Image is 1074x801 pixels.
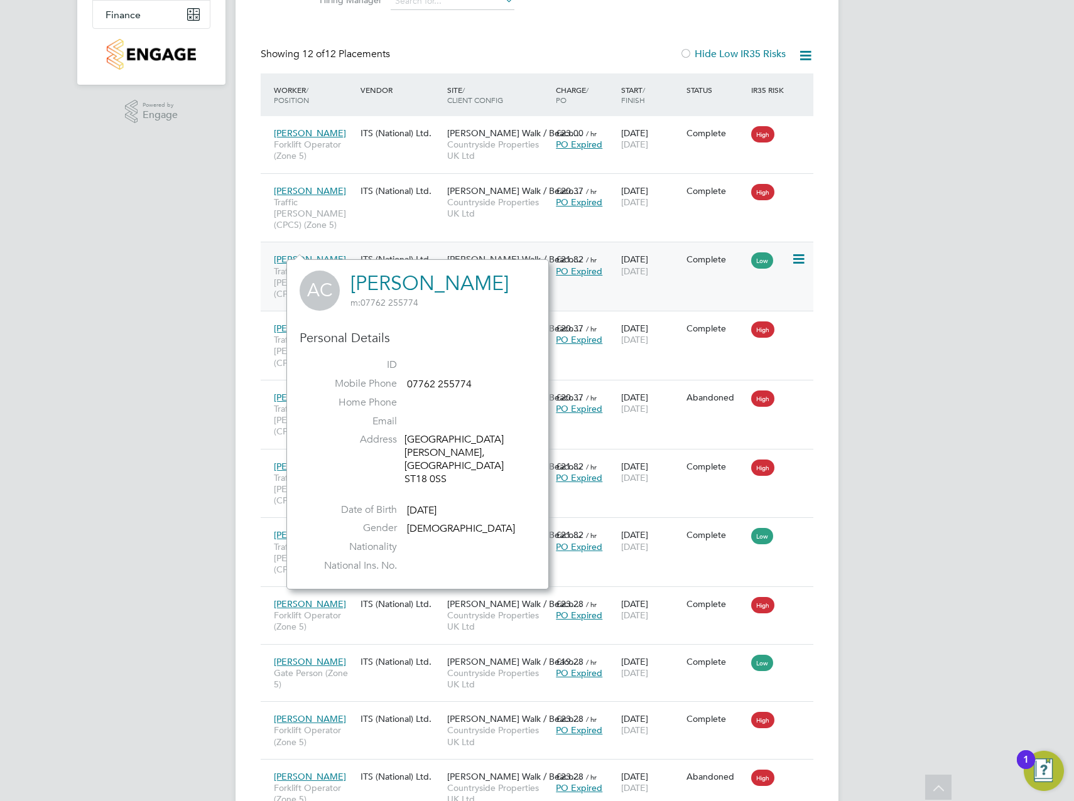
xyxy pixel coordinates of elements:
[274,461,346,472] span: [PERSON_NAME]
[447,127,582,139] span: [PERSON_NAME] Walk / Beaco…
[751,655,773,671] span: Low
[302,48,390,60] span: 12 Placements
[271,454,813,465] a: [PERSON_NAME]Traffic [PERSON_NAME] (CPCS) (Zone 5)ITS (National) Ltd.[PERSON_NAME] Walk / Beaco…C...
[350,271,509,296] a: [PERSON_NAME]
[556,472,602,483] span: PO Expired
[271,522,813,533] a: [PERSON_NAME]Traffic [PERSON_NAME] (CPCS) (Zone 5)ITS (National) Ltd.[PERSON_NAME] Walk / Beaco…C...
[274,541,354,576] span: Traffic [PERSON_NAME] (CPCS) (Zone 5)
[271,247,813,257] a: [PERSON_NAME]Traffic [PERSON_NAME] (CPCS) (Zone 5)ITS (National) Ltd.[PERSON_NAME] Walk / Beaco…C...
[621,724,648,736] span: [DATE]
[556,196,602,208] span: PO Expired
[407,522,515,535] span: [DEMOGRAPHIC_DATA]
[618,707,683,742] div: [DATE]
[309,522,397,535] label: Gender
[274,472,354,507] span: Traffic [PERSON_NAME] (CPCS) (Zone 5)
[586,129,597,138] span: / hr
[447,196,550,219] span: Countryside Properties UK Ltd
[686,127,746,139] div: Complete
[556,254,583,265] span: £21.82
[751,460,774,476] span: High
[621,85,645,105] span: / Finish
[686,461,746,472] div: Complete
[300,330,536,346] h3: Personal Details
[107,39,195,70] img: countryside-properties-logo-retina.png
[751,770,774,786] span: High
[618,454,683,490] div: [DATE]
[683,78,749,101] div: Status
[309,415,397,428] label: Email
[271,78,357,111] div: Worker
[556,139,602,150] span: PO Expired
[618,316,683,352] div: [DATE]
[686,598,746,610] div: Complete
[271,121,813,131] a: [PERSON_NAME]Forklift Operator (Zone 5)ITS (National) Ltd.[PERSON_NAME] Walk / Beaco…Countryside ...
[556,266,602,277] span: PO Expired
[271,764,813,775] a: [PERSON_NAME]Forklift Operator (Zone 5)ITS (National) Ltd.[PERSON_NAME] Walk / Beaco…Countryside ...
[556,724,602,736] span: PO Expired
[271,591,813,602] a: [PERSON_NAME]Forklift Operator (Zone 5)ITS (National) Ltd.[PERSON_NAME] Walk / Beaco…Countryside ...
[586,714,597,724] span: / hr
[556,541,602,552] span: PO Expired
[751,252,773,269] span: Low
[621,541,648,552] span: [DATE]
[621,266,648,277] span: [DATE]
[751,321,774,338] span: High
[556,656,583,667] span: £19.28
[586,772,597,782] span: / hr
[621,196,648,208] span: [DATE]
[618,78,683,111] div: Start
[309,377,397,390] label: Mobile Phone
[556,461,583,472] span: £21.82
[618,179,683,214] div: [DATE]
[92,39,210,70] a: Go to home page
[309,540,397,554] label: Nationality
[621,472,648,483] span: [DATE]
[556,392,583,403] span: £20.37
[274,713,346,724] span: [PERSON_NAME]
[621,782,648,793] span: [DATE]
[686,656,746,667] div: Complete
[447,254,582,265] span: [PERSON_NAME] Walk / Beaco…
[586,393,597,402] span: / hr
[274,127,346,139] span: [PERSON_NAME]
[357,765,444,788] div: ITS (National) Ltd.
[618,765,683,800] div: [DATE]
[447,656,582,667] span: [PERSON_NAME] Walk / Beaco…
[274,724,354,747] span: Forklift Operator (Zone 5)
[274,266,354,300] span: Traffic [PERSON_NAME] (CPCS) (Zone 5)
[618,592,683,627] div: [DATE]
[586,657,597,667] span: / hr
[302,48,325,60] span: 12 of
[556,529,583,540] span: £21.82
[686,323,746,334] div: Complete
[751,597,774,613] span: High
[751,528,773,544] span: Low
[447,598,582,610] span: [PERSON_NAME] Walk / Beaco…
[274,403,354,438] span: Traffic [PERSON_NAME] (CPCS) (Zone 5)
[556,185,583,196] span: £20.37
[447,771,582,782] span: [PERSON_NAME] Walk / Beaco…
[686,254,746,265] div: Complete
[93,1,210,28] button: Finance
[357,592,444,616] div: ITS (National) Ltd.
[274,185,346,196] span: [PERSON_NAME]
[1023,760,1029,776] div: 1
[586,530,597,540] span: / hr
[274,254,346,265] span: [PERSON_NAME]
[621,403,648,414] span: [DATE]
[618,247,683,282] div: [DATE]
[309,358,397,372] label: ID
[274,196,354,231] span: Traffic [PERSON_NAME] (CPCS) (Zone 5)
[748,78,791,101] div: IR35 Risk
[686,713,746,724] div: Complete
[556,403,602,414] span: PO Expired
[271,649,813,660] a: [PERSON_NAME]Gate Person (Zone 5)ITS (National) Ltd.[PERSON_NAME] Walk / Beaco…Countryside Proper...
[686,392,746,403] div: Abandoned
[274,598,346,610] span: [PERSON_NAME]
[407,378,472,390] span: 07762 255774
[357,78,444,101] div: Vendor
[407,504,437,517] span: [DATE]
[618,650,683,685] div: [DATE]
[447,185,582,196] span: [PERSON_NAME] Walk / Beaco…
[751,184,774,200] span: High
